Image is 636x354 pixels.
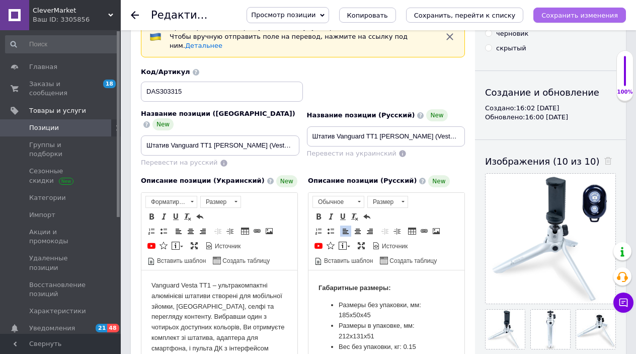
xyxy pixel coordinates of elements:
[141,177,265,184] span: Описание позиции (Украинский)
[325,226,336,237] a: Вставить / удалить маркированный список
[131,11,139,19] div: Вернуться назад
[146,196,187,207] span: Форматирование
[325,211,336,222] a: Курсив (⌘+I)
[426,109,447,121] span: New
[313,255,374,266] a: Вставить шаблон
[313,226,324,237] a: Вставить / удалить нумерованный список
[29,62,57,72] span: Главная
[29,324,75,333] span: Уведомления
[312,196,364,208] a: Обычное
[189,240,200,251] a: Развернуть
[197,226,208,237] a: По правому краю
[5,35,119,53] input: Поиск
[151,9,595,21] h1: Редактирование позиции: Штатив Vanguard TT1 White Pearl (Vesta TT1 WP)
[414,12,516,19] i: Сохранить, перейти к списку
[10,119,59,126] strong: Срок гарантии:
[107,324,119,332] span: 48
[367,196,408,208] a: Размер
[371,240,409,251] a: Источник
[533,8,626,23] button: Сохранить изменения
[264,226,275,237] a: Изображение
[29,193,66,202] span: Категории
[185,42,222,49] a: Детальнее
[325,240,336,251] a: Вставить иконку
[419,226,430,237] a: Вставить/Редактировать ссылку (⌘+L)
[368,196,398,207] span: Размер
[146,226,157,237] a: Вставить / удалить нумерованный список
[313,196,354,207] span: Обычное
[307,126,465,147] input: Например, H&M женское платье зеленое 38 размер вечернее макси с блестками
[379,226,390,237] a: Уменьшить отступ
[146,240,157,251] a: Добавить видео с YouTube
[349,211,360,222] a: Убрать форматирование
[323,257,373,265] span: Вставить шаблон
[276,175,297,187] span: New
[29,210,55,220] span: Импорт
[496,44,526,53] div: скрытый
[485,155,616,168] div: Изображения (10 из 10)
[201,196,231,207] span: Размер
[141,110,295,117] span: Название позиции ([GEOGRAPHIC_DATA])
[356,240,367,251] a: Развернуть
[173,226,184,237] a: По левому краю
[339,8,396,23] button: Копировать
[307,111,415,119] span: Название позиции (Русский)
[340,226,351,237] a: По левому краю
[200,196,241,208] a: Размер
[145,196,197,208] a: Форматирование
[378,255,438,266] a: Создать таблицу
[29,254,93,272] span: Удаленные позиции
[29,307,86,316] span: Характеристики
[361,211,372,222] a: Отменить (⌘+Z)
[613,293,633,313] button: Чат с покупателем
[313,240,324,251] a: Добавить видео с YouTube
[29,228,93,246] span: Акции и промокоды
[194,211,205,222] a: Отменить (⌘+Z)
[185,226,196,237] a: По центру
[29,123,59,132] span: Позиции
[152,118,174,130] span: New
[33,6,108,15] span: CleverMarket
[213,242,241,251] span: Источник
[141,159,218,166] span: Перевести на русский
[364,226,375,237] a: По правому краю
[170,240,185,251] a: Вставить сообщение
[352,226,363,237] a: По центру
[204,240,242,251] a: Источник
[485,104,616,113] div: Создано: 16:02 [DATE]
[496,29,528,38] div: черновик
[617,89,633,96] div: 100%
[391,226,403,237] a: Увеличить отступ
[29,167,93,185] span: Сезонные скидки
[308,177,417,184] span: Описание позиции (Русский)
[155,257,206,265] span: Вставить шаблон
[141,135,299,156] input: Например, H&M женское платье зеленое 38 размер вечернее макси с блестками
[221,257,270,265] span: Создать таблицу
[240,226,251,237] a: Таблица
[29,280,93,299] span: Восстановление позиций
[146,255,207,266] a: Вставить шаблон
[252,226,263,237] a: Вставить/Редактировать ссылку (⌘+L)
[158,226,169,237] a: Вставить / удалить маркированный список
[149,31,162,43] img: :flag-ua:
[170,211,181,222] a: Подчеркнутый (⌘+U)
[182,211,193,222] a: Убрать форматирование
[103,80,116,88] span: 18
[96,324,107,332] span: 21
[141,68,190,76] span: Код/Артикул
[170,23,420,49] span: При сохранении товара пустые поля будут переведены автоматически. Чтобы вручную отправить поле на...
[211,255,271,266] a: Создать таблицу
[541,12,618,19] i: Сохранить изменения
[337,240,352,251] a: Вставить сообщение
[33,15,121,24] div: Ваш ID: 3305856
[29,106,86,115] span: Товары и услуги
[428,175,449,187] span: New
[307,150,396,157] span: Перевести на украинский
[10,118,146,128] p: 2 года
[10,103,498,335] img: Vsta TT
[158,211,169,222] a: Курсив (⌘+I)
[616,50,633,101] div: 100% Качество заполнения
